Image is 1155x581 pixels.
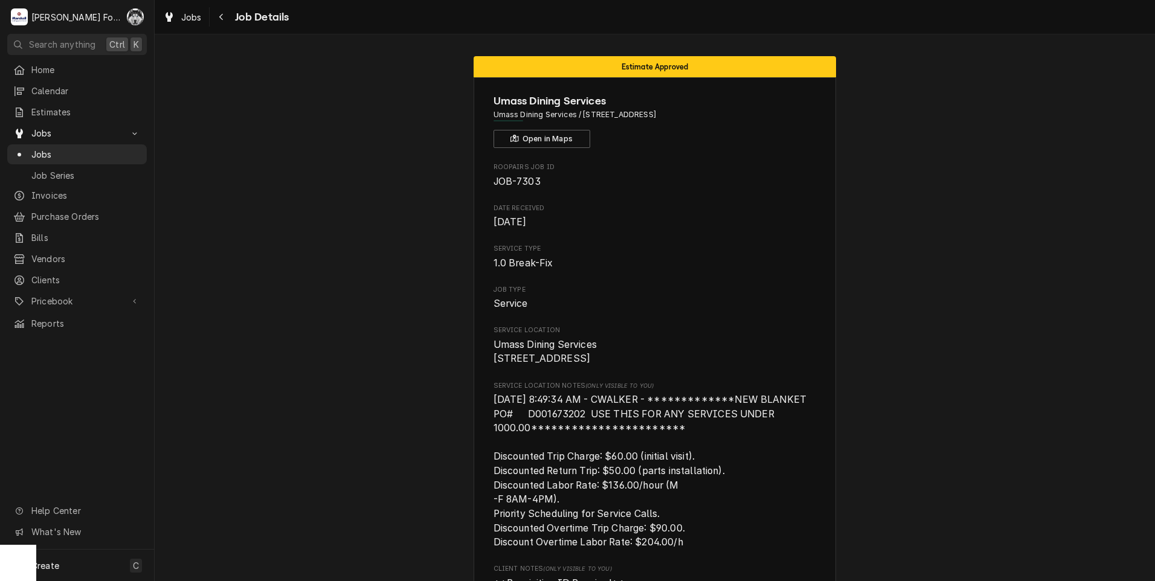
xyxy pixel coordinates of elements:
[543,565,611,572] span: (Only Visible to You)
[7,522,147,542] a: Go to What's New
[7,123,147,143] a: Go to Jobs
[494,298,528,309] span: Service
[31,189,141,202] span: Invoices
[31,11,120,24] div: [PERSON_NAME] Food Equipment Service
[494,204,817,213] span: Date Received
[494,394,809,548] span: [DATE] 8:49:34 AM - CWALKER - *************NEW BLANKET PO# D001673202 USE THIS FOR ANY SERVICES U...
[494,297,817,311] span: Job Type
[7,270,147,290] a: Clients
[31,106,141,118] span: Estimates
[494,162,817,188] div: Roopairs Job ID
[7,228,147,248] a: Bills
[31,169,141,182] span: Job Series
[31,85,141,97] span: Calendar
[29,38,95,51] span: Search anything
[7,60,147,80] a: Home
[494,326,817,366] div: Service Location
[7,185,147,205] a: Invoices
[134,38,139,51] span: K
[494,93,817,109] span: Name
[31,210,141,223] span: Purchase Orders
[31,504,140,517] span: Help Center
[7,165,147,185] a: Job Series
[474,56,836,77] div: Status
[31,252,141,265] span: Vendors
[7,291,147,311] a: Go to Pricebook
[181,11,202,24] span: Jobs
[494,393,817,550] span: [object Object]
[494,215,817,230] span: Date Received
[494,381,817,550] div: [object Object]
[494,244,817,254] span: Service Type
[494,204,817,230] div: Date Received
[494,285,817,311] div: Job Type
[494,162,817,172] span: Roopairs Job ID
[494,244,817,270] div: Service Type
[11,8,28,25] div: Marshall Food Equipment Service's Avatar
[31,231,141,244] span: Bills
[127,8,144,25] div: Chris Murphy (103)'s Avatar
[585,382,654,389] span: (Only Visible to You)
[31,274,141,286] span: Clients
[7,102,147,122] a: Estimates
[494,256,817,271] span: Service Type
[494,381,817,391] span: Service Location Notes
[7,144,147,164] a: Jobs
[109,38,125,51] span: Ctrl
[31,560,59,571] span: Create
[158,7,207,27] a: Jobs
[7,313,147,333] a: Reports
[31,63,141,76] span: Home
[494,216,527,228] span: [DATE]
[133,559,139,572] span: C
[31,525,140,538] span: What's New
[494,326,817,335] span: Service Location
[622,63,689,71] span: Estimate Approved
[494,285,817,295] span: Job Type
[494,130,590,148] button: Open in Maps
[494,338,817,366] span: Service Location
[494,109,817,120] span: Address
[31,127,123,140] span: Jobs
[494,175,817,189] span: Roopairs Job ID
[494,176,541,187] span: JOB-7303
[7,207,147,226] a: Purchase Orders
[7,81,147,101] a: Calendar
[231,9,289,25] span: Job Details
[31,317,141,330] span: Reports
[7,501,147,521] a: Go to Help Center
[494,564,817,574] span: Client Notes
[31,295,123,307] span: Pricebook
[212,7,231,27] button: Navigate back
[494,339,597,365] span: Umass Dining Services [STREET_ADDRESS]
[494,93,817,148] div: Client Information
[31,148,141,161] span: Jobs
[7,34,147,55] button: Search anythingCtrlK
[7,249,147,269] a: Vendors
[494,257,553,269] span: 1.0 Break-Fix
[11,8,28,25] div: M
[127,8,144,25] div: C(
